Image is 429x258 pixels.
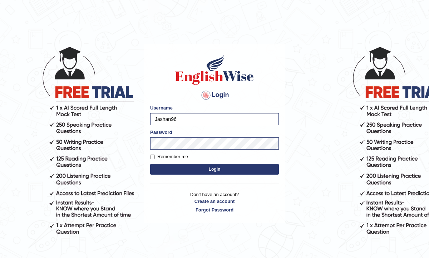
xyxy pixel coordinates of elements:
[150,164,279,175] button: Login
[150,198,279,205] a: Create an account
[150,89,279,101] h4: Login
[150,155,155,159] input: Remember me
[174,54,255,86] img: Logo of English Wise sign in for intelligent practice with AI
[150,153,188,160] label: Remember me
[150,206,279,213] a: Forgot Password
[150,129,172,136] label: Password
[150,191,279,213] p: Don't have an account?
[150,104,173,111] label: Username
